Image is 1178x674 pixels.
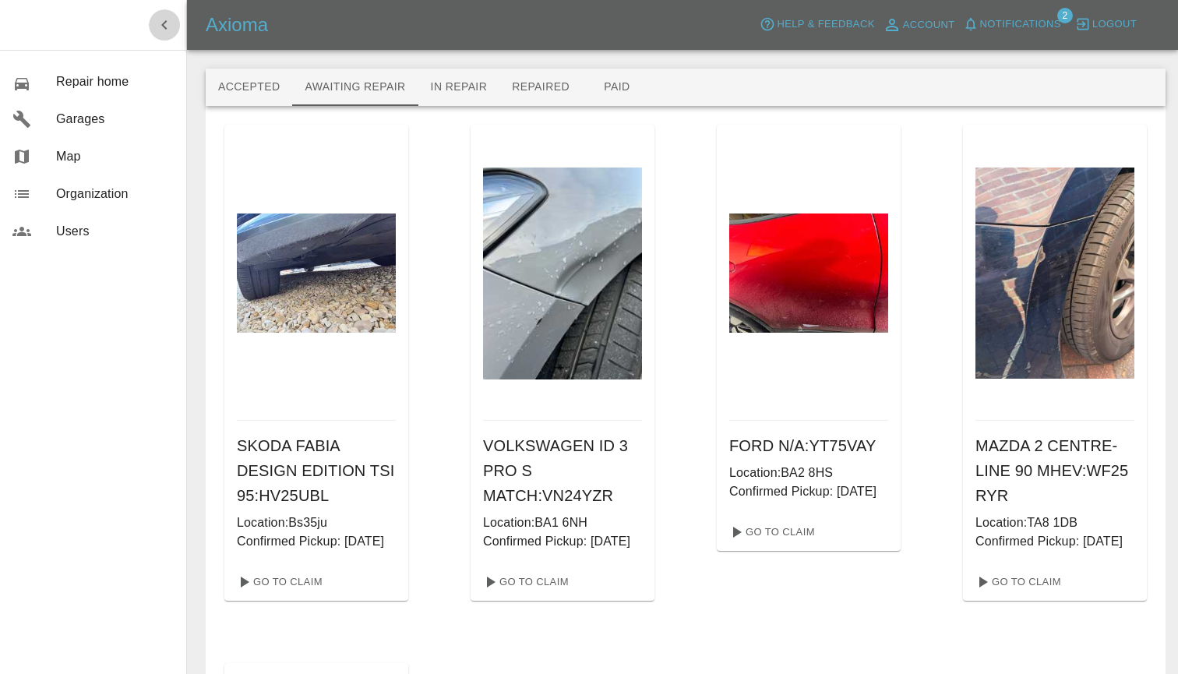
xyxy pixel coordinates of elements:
button: In Repair [418,69,500,106]
p: Confirmed Pickup: [DATE] [729,482,888,501]
a: Go To Claim [969,570,1065,595]
span: Map [56,147,174,166]
span: Organization [56,185,174,203]
span: Help & Feedback [777,16,874,34]
p: Confirmed Pickup: [DATE] [975,532,1134,551]
h5: Axioma [206,12,268,37]
p: Location: TA8 1DB [975,513,1134,532]
h6: SKODA FABIA DESIGN EDITION TSI 95 : HV25UBL [237,433,396,508]
a: Go To Claim [723,520,819,545]
a: Account [879,12,959,37]
p: Location: BA1 6NH [483,513,642,532]
h6: FORD N/A : YT75VAY [729,433,888,458]
p: Location: BA2 8HS [729,464,888,482]
span: Notifications [980,16,1061,34]
span: Garages [56,110,174,129]
a: Go To Claim [231,570,326,595]
span: 2 [1057,8,1073,23]
p: Confirmed Pickup: [DATE] [483,532,642,551]
a: Go To Claim [477,570,573,595]
button: Paid [582,69,652,106]
button: Accepted [206,69,292,106]
p: Confirmed Pickup: [DATE] [237,532,396,551]
span: Users [56,222,174,241]
button: Awaiting Repair [292,69,418,106]
span: Repair home [56,72,174,91]
span: Account [903,16,955,34]
h6: MAZDA 2 CENTRE-LINE 90 MHEV : WF25 RYR [975,433,1134,508]
h6: VOLKSWAGEN ID 3 PRO S MATCH : VN24YZR [483,433,642,508]
button: Notifications [959,12,1065,37]
button: Help & Feedback [756,12,878,37]
p: Location: Bs35ju [237,513,396,532]
button: Repaired [499,69,582,106]
span: Logout [1092,16,1137,34]
button: Logout [1071,12,1141,37]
